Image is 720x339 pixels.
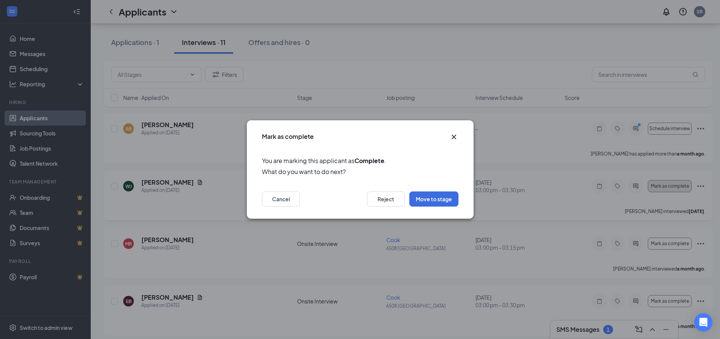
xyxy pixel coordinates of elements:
[367,191,405,207] button: Reject
[449,132,458,142] svg: Cross
[449,132,458,142] button: Close
[262,191,300,207] button: Cancel
[355,157,384,165] b: Complete
[262,132,314,141] h3: Mark as complete
[262,156,458,165] span: You are marking this applicant as .
[262,167,458,176] span: What do you want to do next?
[694,313,712,331] div: Open Intercom Messenger
[409,191,458,207] button: Move to stage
